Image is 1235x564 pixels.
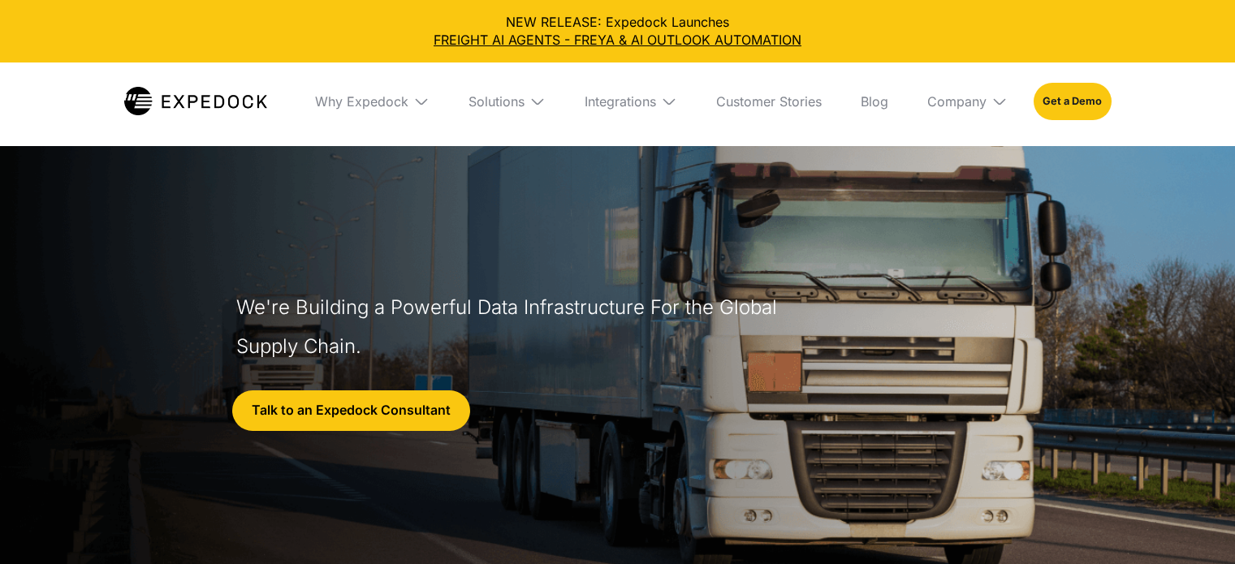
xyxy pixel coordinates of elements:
[927,93,987,110] div: Company
[469,93,525,110] div: Solutions
[232,390,470,431] a: Talk to an Expedock Consultant
[585,93,656,110] div: Integrations
[13,31,1222,49] a: FREIGHT AI AGENTS - FREYA & AI OUTLOOK AUTOMATION
[302,62,443,140] div: Why Expedock
[703,62,835,140] a: Customer Stories
[1154,486,1235,564] iframe: Chat Widget
[236,288,785,366] h1: We're Building a Powerful Data Infrastructure For the Global Supply Chain.
[572,62,690,140] div: Integrations
[315,93,408,110] div: Why Expedock
[1034,83,1111,120] a: Get a Demo
[13,13,1222,50] div: NEW RELEASE: Expedock Launches
[914,62,1021,140] div: Company
[456,62,559,140] div: Solutions
[848,62,901,140] a: Blog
